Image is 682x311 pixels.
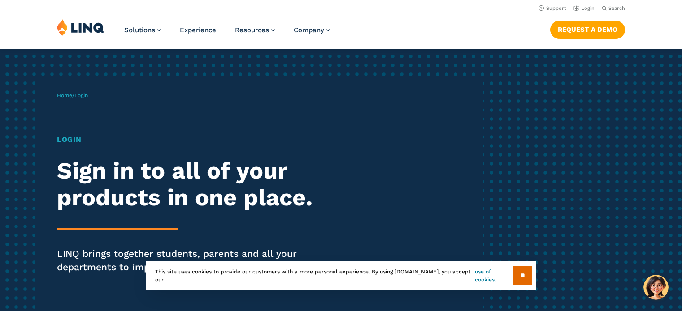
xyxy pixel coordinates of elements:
[602,5,625,12] button: Open Search Bar
[475,268,513,284] a: use of cookies.
[573,5,595,11] a: Login
[294,26,324,34] span: Company
[550,19,625,38] nav: Button Navigation
[57,134,320,145] h1: Login
[57,247,320,274] p: LINQ brings together students, parents and all your departments to improve efficiency and transpa...
[57,19,104,36] img: LINQ | K‑12 Software
[235,26,275,34] a: Resources
[294,26,330,34] a: Company
[235,26,269,34] span: Resources
[608,5,625,11] span: Search
[146,261,536,290] div: This site uses cookies to provide our customers with a more personal experience. By using [DOMAIN...
[180,26,216,34] a: Experience
[124,19,330,48] nav: Primary Navigation
[57,158,320,211] h2: Sign in to all of your products in one place.
[643,275,669,300] button: Hello, have a question? Let’s chat.
[57,92,88,98] span: /
[57,92,72,98] a: Home
[124,26,161,34] a: Solutions
[539,5,566,11] a: Support
[124,26,155,34] span: Solutions
[74,92,88,98] span: Login
[550,21,625,38] a: Request a Demo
